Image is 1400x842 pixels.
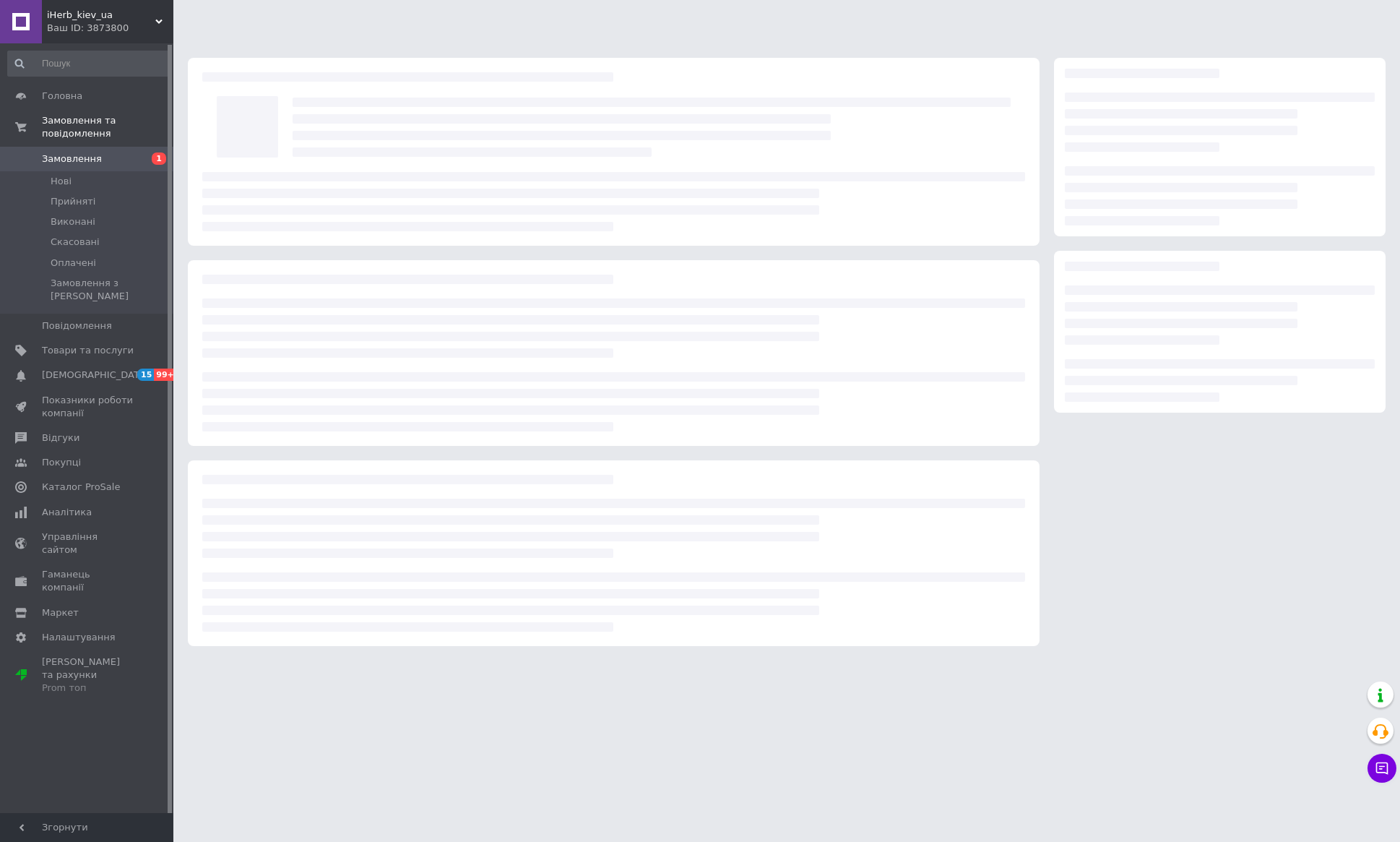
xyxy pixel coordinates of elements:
span: [DEMOGRAPHIC_DATA] [42,369,149,382]
span: Відгуки [42,431,79,444]
span: Нові [51,175,72,188]
span: 1 [152,152,166,165]
span: Прийняті [51,195,95,208]
span: 15 [137,369,154,381]
button: Чат з покупцем [1367,754,1396,783]
input: Пошук [7,51,170,77]
span: Замовлення та повідомлення [42,114,173,140]
span: Скасовані [51,236,100,249]
span: Повідомлення [42,319,112,332]
div: Ваш ID: 3873800 [47,22,173,35]
span: Замовлення з [PERSON_NAME] [51,277,169,303]
span: Аналітика [42,506,92,519]
span: [PERSON_NAME] та рахунки [42,656,134,695]
span: Товари та послуги [42,344,134,357]
span: Оплачені [51,257,96,270]
span: Покупці [42,456,81,469]
span: iHerb_kiev_ua [47,9,155,22]
span: Замовлення [42,152,102,166]
span: Гаманець компанії [42,568,134,594]
span: Маркет [42,606,79,619]
span: 99+ [154,369,178,381]
span: Каталог ProSale [42,481,120,494]
span: Показники роботи компанії [42,394,134,420]
div: Prom топ [42,682,134,695]
span: Налаштування [42,631,116,644]
span: Управління сайтом [42,530,134,557]
span: Головна [42,90,82,103]
span: Виконані [51,215,95,228]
